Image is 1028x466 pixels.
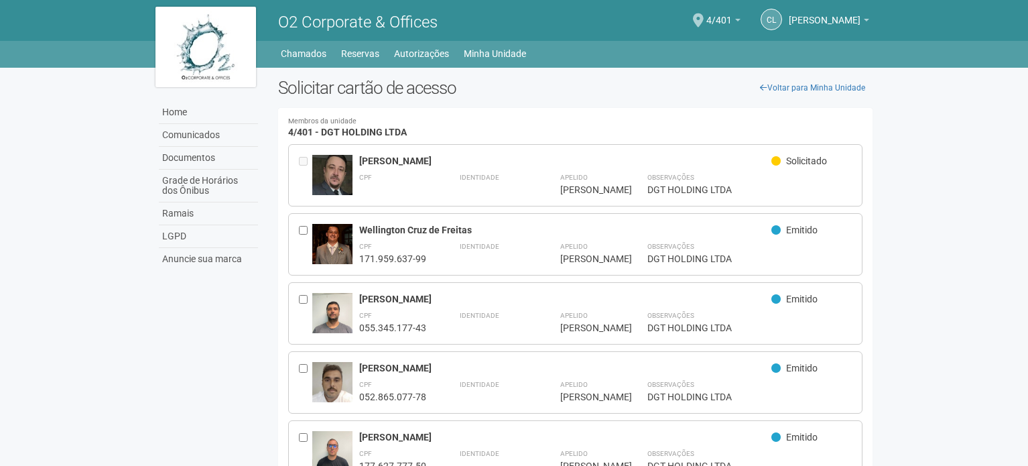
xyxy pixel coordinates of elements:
a: Ramais [159,202,258,225]
div: [PERSON_NAME] [359,431,771,443]
h4: 4/401 - DGT HOLDING LTDA [288,118,862,137]
img: user.jpg [312,155,352,195]
strong: Observações [647,381,694,388]
div: [PERSON_NAME] [560,253,614,265]
a: Anuncie sua marca [159,248,258,270]
a: LGPD [159,225,258,248]
a: Chamados [281,44,326,63]
span: Emitido [786,432,818,443]
span: Emitido [786,294,818,304]
strong: Identidade [460,312,499,319]
a: Voltar para Minha Unidade [753,78,873,98]
div: [PERSON_NAME] [359,293,771,305]
img: user.jpg [312,362,352,402]
strong: Observações [647,312,694,319]
strong: Identidade [460,174,499,181]
div: 055.345.177-43 [359,322,426,334]
a: 4/401 [706,17,741,27]
div: Wellington Cruz de Freitas [359,224,771,236]
span: O2 Corporate & Offices [278,13,438,32]
a: Home [159,101,258,124]
strong: Identidade [460,381,499,388]
a: Grade de Horários dos Ônibus [159,170,258,202]
strong: Identidade [460,243,499,250]
a: Comunicados [159,124,258,147]
h2: Solicitar cartão de acesso [278,78,873,98]
strong: CPF [359,450,372,457]
a: [PERSON_NAME] [789,17,869,27]
a: Autorizações [394,44,449,63]
span: Emitido [786,225,818,235]
div: DGT HOLDING LTDA [647,253,852,265]
strong: Identidade [460,450,499,457]
strong: Apelido [560,312,588,319]
div: DGT HOLDING LTDA [647,391,852,403]
div: Entre em contato com a Aministração para solicitar o cancelamento ou 2a via [299,155,312,196]
strong: Observações [647,450,694,457]
strong: CPF [359,174,372,181]
div: [PERSON_NAME] [359,155,771,167]
strong: Observações [647,174,694,181]
img: user.jpg [312,293,352,347]
div: [PERSON_NAME] [359,362,771,374]
a: CL [761,9,782,30]
span: Claudia Luíza Soares de Castro [789,2,860,25]
div: [PERSON_NAME] [560,322,614,334]
small: Membros da unidade [288,118,862,125]
strong: Apelido [560,174,588,181]
strong: Apelido [560,450,588,457]
div: DGT HOLDING LTDA [647,184,852,196]
a: Documentos [159,147,258,170]
strong: CPF [359,243,372,250]
img: user.jpg [312,224,352,264]
img: logo.jpg [155,7,256,87]
span: Solicitado [786,156,827,166]
strong: Apelido [560,381,588,388]
strong: Observações [647,243,694,250]
div: [PERSON_NAME] [560,391,614,403]
div: [PERSON_NAME] [560,184,614,196]
span: Emitido [786,363,818,373]
span: 4/401 [706,2,732,25]
strong: CPF [359,381,372,388]
a: Reservas [341,44,379,63]
div: DGT HOLDING LTDA [647,322,852,334]
div: 052.865.077-78 [359,391,426,403]
strong: CPF [359,312,372,319]
a: Minha Unidade [464,44,526,63]
div: 171.959.637-99 [359,253,426,265]
strong: Apelido [560,243,588,250]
